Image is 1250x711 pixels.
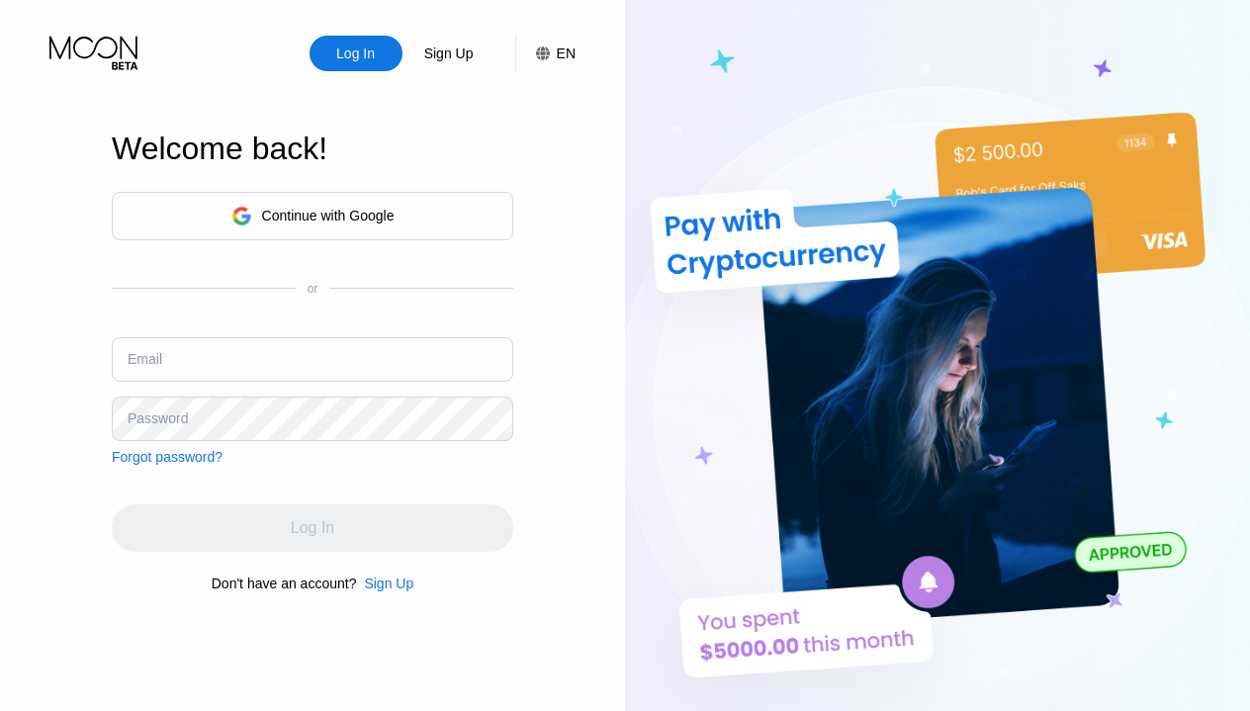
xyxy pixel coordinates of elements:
[112,449,223,465] div: Forgot password?
[557,45,576,61] div: EN
[334,44,377,63] div: Log In
[364,576,413,591] div: Sign Up
[402,36,495,71] div: Sign Up
[310,36,402,71] div: Log In
[308,282,318,296] div: or
[356,576,413,591] div: Sign Up
[515,36,576,71] div: EN
[262,208,395,223] div: Continue with Google
[112,131,513,167] div: Welcome back!
[422,44,476,63] div: Sign Up
[112,192,513,240] div: Continue with Google
[128,410,188,426] div: Password
[128,351,162,367] div: Email
[212,576,357,591] div: Don't have an account?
